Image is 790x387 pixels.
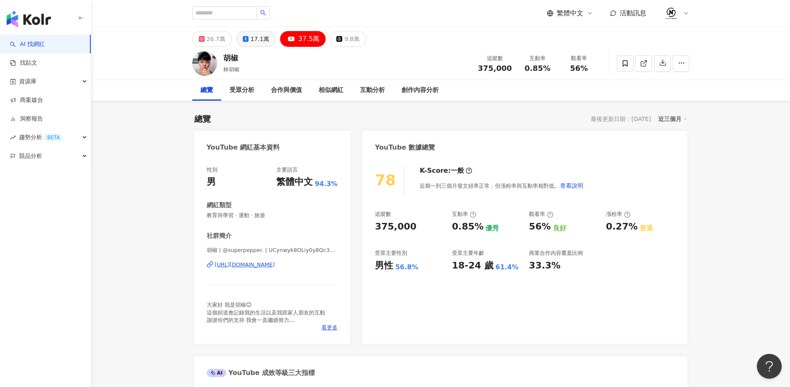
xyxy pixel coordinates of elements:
[207,369,227,377] div: AI
[452,249,484,257] div: 受眾主要年齡
[207,201,232,210] div: 網紅類型
[19,147,42,165] span: 競品分析
[557,9,583,18] span: 繁體中文
[606,220,638,233] div: 0.27%
[207,261,338,268] a: [URL][DOMAIN_NAME]
[276,166,298,174] div: 主要語言
[620,9,646,17] span: 活動訊息
[207,302,325,331] span: 大家好 我是胡椒😊 這個頻道會記錄我的生活以及我跟家人朋友的互動 謝謝你們的支持 我會一直繼續努力 請大家多多支持我們～❤️
[215,261,275,268] div: [URL][DOMAIN_NAME]
[7,11,51,27] img: logo
[420,177,584,194] div: 近期一到三個月發文頻率正常，但漲粉率與互動率相對低。
[395,263,418,272] div: 56.8%
[360,85,385,95] div: 互動分析
[19,128,63,147] span: 趨勢分析
[486,224,499,233] div: 優秀
[223,53,239,63] div: 胡椒
[207,33,225,45] div: 26.7萬
[207,247,338,254] span: 胡椒 | @superpepper. | UCynwyk8OLiy0y8Qc3GYIH3g
[10,135,16,140] span: rise
[553,224,566,233] div: 良好
[591,116,651,122] div: 最後更新日期：[DATE]
[271,85,302,95] div: 合作與價值
[194,113,211,125] div: 總覽
[223,66,239,73] span: 林胡椒
[315,179,338,189] span: 94.3%
[375,210,391,218] div: 追蹤數
[529,259,560,272] div: 33.3%
[570,64,588,73] span: 56%
[375,143,435,152] div: YouTube 數據總覽
[207,212,338,219] span: 教育與學習 · 運動 · 旅遊
[420,166,472,175] div: K-Score :
[298,33,320,45] div: 37.5萬
[44,133,63,142] div: BETA
[451,166,464,175] div: 一般
[452,210,476,218] div: 互動率
[251,33,269,45] div: 17.1萬
[757,354,782,379] iframe: Help Scout Beacon - Open
[192,51,217,76] img: KOL Avatar
[321,324,338,331] span: 看更多
[524,64,550,73] span: 0.85%
[478,54,512,63] div: 追蹤數
[10,115,43,123] a: 洞察報告
[10,40,45,48] a: searchAI 找網紅
[207,232,232,240] div: 社群簡介
[207,368,315,377] div: YouTube 成效等級三大指標
[207,143,280,152] div: YouTube 網紅基本資料
[529,249,583,257] div: 商業合作內容覆蓋比例
[563,54,595,63] div: 觀看率
[663,5,679,21] img: 02.jpeg
[401,85,439,95] div: 創作內容分析
[330,31,366,47] button: 9.8萬
[522,54,553,63] div: 互動率
[319,85,343,95] div: 相似網紅
[375,249,407,257] div: 受眾主要性別
[375,259,393,272] div: 男性
[529,220,551,233] div: 56%
[344,33,359,45] div: 9.8萬
[478,64,512,73] span: 375,000
[10,96,43,104] a: 商案媒合
[201,85,213,95] div: 總覽
[606,210,631,218] div: 漲粉率
[495,263,519,272] div: 61.4%
[658,114,687,124] div: 近三個月
[375,172,396,189] div: 78
[10,59,37,67] a: 找貼文
[236,31,276,47] button: 17.1萬
[280,31,326,47] button: 37.5萬
[560,177,584,194] button: 查看說明
[230,85,254,95] div: 受眾分析
[452,259,493,272] div: 18-24 歲
[207,176,216,189] div: 男
[452,220,483,233] div: 0.85%
[375,220,416,233] div: 375,000
[192,31,232,47] button: 26.7萬
[640,224,653,233] div: 普通
[207,166,217,174] div: 性別
[529,210,553,218] div: 觀看率
[560,182,583,189] span: 查看說明
[276,176,313,189] div: 繁體中文
[260,10,266,16] span: search
[19,72,36,91] span: 資源庫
